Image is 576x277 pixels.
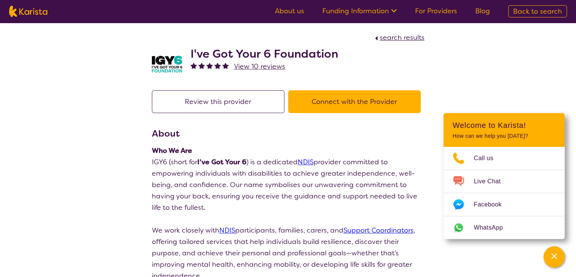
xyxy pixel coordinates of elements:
a: Web link opens in a new tab. [443,216,565,239]
a: Connect with the Provider [288,97,425,106]
img: fullstar [214,62,221,69]
div: Channel Menu [443,113,565,239]
a: Funding Information [322,6,397,16]
button: Review this provider [152,90,284,113]
span: Facebook [474,199,510,210]
strong: Who We Are [152,146,192,155]
h2: Welcome to Karista! [453,121,556,130]
a: NDIS [219,226,235,235]
h2: I've Got Your 6 Foundation [190,47,338,61]
img: fullstar [198,62,205,69]
span: search results [380,33,425,42]
a: Back to search [508,5,567,17]
img: Karista logo [9,6,47,17]
span: Back to search [513,7,562,16]
a: NDIS [298,157,314,167]
img: aw0qclyvxjfem2oefjis.jpg [152,56,182,72]
a: Support Coordinators [343,226,414,235]
img: fullstar [190,62,197,69]
a: About us [275,6,304,16]
a: For Providers [415,6,457,16]
span: WhatsApp [474,222,512,233]
h3: About [152,127,425,140]
img: fullstar [206,62,213,69]
strong: I’ve Got Your 6 [197,157,247,167]
a: Review this provider [152,97,288,106]
button: Connect with the Provider [288,90,421,113]
span: View 10 reviews [234,62,285,71]
a: Blog [475,6,490,16]
button: Channel Menu [543,246,565,268]
span: Call us [474,153,503,164]
a: search results [373,33,425,42]
ul: Choose channel [443,147,565,239]
img: fullstar [222,62,229,69]
a: View 10 reviews [234,61,285,72]
span: Live Chat [474,176,510,187]
p: How can we help you [DATE]? [453,133,556,139]
p: IGY6 (short for ) is a dedicated provider committed to empowering individuals with disabilities t... [152,156,425,213]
